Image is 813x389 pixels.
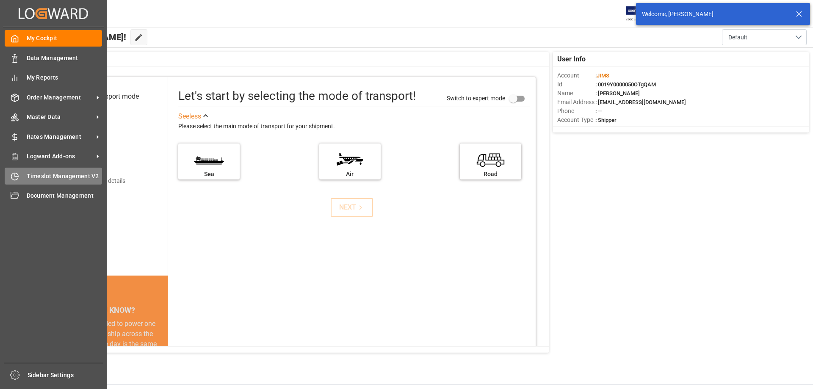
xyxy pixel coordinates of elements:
[595,90,640,97] span: : [PERSON_NAME]
[28,371,103,380] span: Sidebar Settings
[27,113,94,121] span: Master Data
[27,191,102,200] span: Document Management
[728,33,747,42] span: Default
[183,170,235,179] div: Sea
[595,99,686,105] span: : [EMAIL_ADDRESS][DOMAIN_NAME]
[35,29,126,45] span: Hello [PERSON_NAME]!
[5,50,102,66] a: Data Management
[27,132,94,141] span: Rates Management
[557,71,595,80] span: Account
[27,73,102,82] span: My Reports
[597,72,609,79] span: JIMS
[557,98,595,107] span: Email Address
[557,107,595,116] span: Phone
[626,6,655,21] img: Exertis%20JAM%20-%20Email%20Logo.jpg_1722504956.jpg
[27,172,102,181] span: Timeslot Management V2
[557,80,595,89] span: Id
[5,30,102,47] a: My Cockpit
[464,170,517,179] div: Road
[27,54,102,63] span: Data Management
[324,170,376,179] div: Air
[27,152,94,161] span: Logward Add-ons
[56,319,158,380] div: The energy needed to power one large container ship across the ocean in a single day is the same ...
[447,94,505,101] span: Switch to expert mode
[339,202,365,212] div: NEXT
[595,72,609,79] span: :
[46,301,168,319] div: DID YOU KNOW?
[557,89,595,98] span: Name
[178,87,416,105] div: Let's start by selecting the mode of transport!
[642,10,788,19] div: Welcome, [PERSON_NAME]
[557,54,586,64] span: User Info
[595,108,602,114] span: : —
[5,168,102,184] a: Timeslot Management V2
[178,121,530,132] div: Please select the main mode of transport for your shipment.
[557,116,595,124] span: Account Type
[27,93,94,102] span: Order Management
[595,81,656,88] span: : 0019Y0000050OTgQAM
[722,29,807,45] button: open menu
[27,34,102,43] span: My Cockpit
[331,198,373,217] button: NEXT
[178,111,201,121] div: See less
[595,117,617,123] span: : Shipper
